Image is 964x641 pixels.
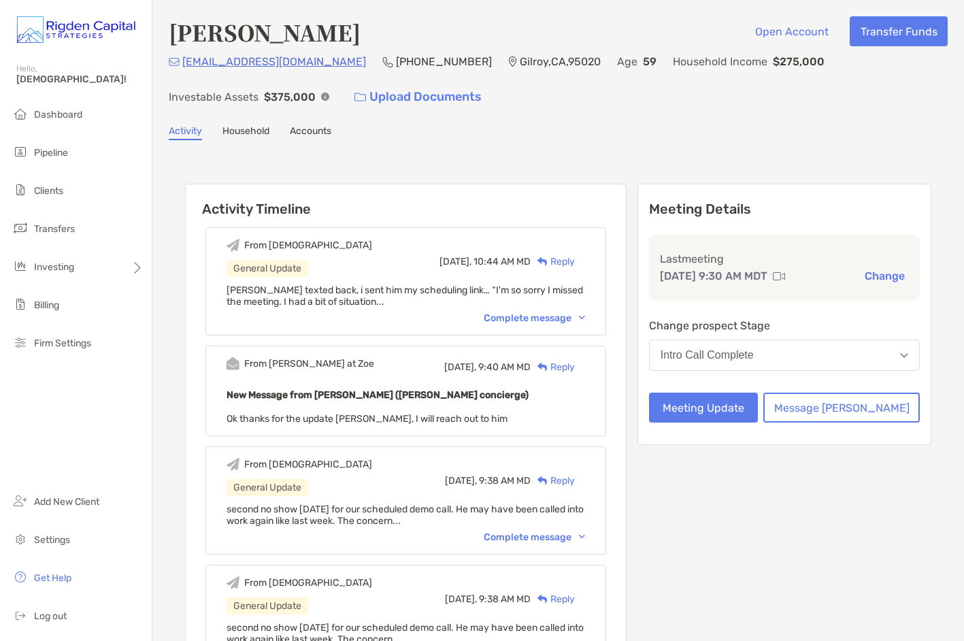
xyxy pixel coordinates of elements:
span: Get Help [34,572,71,584]
button: Message [PERSON_NAME] [763,393,920,423]
div: Reply [531,592,575,606]
img: Reply icon [537,476,548,485]
img: Event icon [227,576,239,589]
img: get-help icon [12,569,29,585]
a: Upload Documents [346,82,491,112]
span: Firm Settings [34,338,91,349]
img: settings icon [12,531,29,547]
img: pipeline icon [12,144,29,160]
div: Reply [531,254,575,269]
button: Open Account [744,16,839,46]
img: Info Icon [321,93,329,101]
span: Billing [34,299,59,311]
div: From [DEMOGRAPHIC_DATA] [244,577,372,589]
span: [DATE], [444,361,476,373]
p: $375,000 [264,88,316,105]
p: Household Income [673,53,767,70]
div: General Update [227,597,308,614]
span: second no show [DATE] for our scheduled demo call. He may have been called into work again like l... [227,504,584,527]
p: Gilroy , CA , 95020 [520,53,601,70]
span: Ok thanks for the update [PERSON_NAME], I will reach out to him [227,413,508,425]
div: General Update [227,479,308,496]
img: investing icon [12,258,29,274]
div: From [DEMOGRAPHIC_DATA] [244,459,372,470]
h4: [PERSON_NAME] [169,16,361,48]
span: Log out [34,610,67,622]
button: Transfer Funds [850,16,948,46]
img: billing icon [12,296,29,312]
span: Pipeline [34,147,68,159]
h6: Activity Timeline [186,184,626,217]
img: Phone Icon [382,56,393,67]
img: Chevron icon [579,535,585,539]
b: New Message from [PERSON_NAME] ([PERSON_NAME] concierge) [227,389,529,401]
img: Event icon [227,357,239,370]
a: Accounts [290,125,331,140]
span: [DATE], [445,593,477,605]
span: Add New Client [34,496,99,508]
p: Last meeting [660,250,909,267]
img: Email Icon [169,58,180,66]
img: Reply icon [537,363,548,372]
span: Investing [34,261,74,273]
button: Intro Call Complete [649,340,920,371]
img: button icon [354,93,366,102]
img: logout icon [12,607,29,623]
span: [DATE], [445,475,477,487]
img: Event icon [227,458,239,471]
span: [DATE], [439,256,471,267]
div: From [PERSON_NAME] at Zoe [244,358,374,369]
img: transfers icon [12,220,29,236]
img: communication type [773,271,785,282]
img: firm-settings icon [12,334,29,350]
span: 9:40 AM MD [478,361,531,373]
span: [PERSON_NAME] texted back, i sent him my scheduling link… “I'm so sorry I missed the meeting. I h... [227,284,583,308]
img: Chevron icon [579,316,585,320]
img: Location Icon [508,56,517,67]
button: Change [861,269,909,283]
p: [DATE] 9:30 AM MDT [660,267,767,284]
span: Dashboard [34,109,82,120]
p: Change prospect Stage [649,317,920,334]
p: $275,000 [773,53,825,70]
span: Clients [34,185,63,197]
img: Reply icon [537,257,548,266]
p: [PHONE_NUMBER] [396,53,492,70]
img: dashboard icon [12,105,29,122]
img: add_new_client icon [12,493,29,509]
span: 10:44 AM MD [473,256,531,267]
span: Settings [34,534,70,546]
div: Reply [531,474,575,488]
p: 59 [643,53,656,70]
img: Reply icon [537,595,548,604]
img: Zoe Logo [16,5,135,54]
img: clients icon [12,182,29,198]
p: Investable Assets [169,88,259,105]
img: Event icon [227,239,239,252]
div: Complete message [484,531,585,543]
a: Household [222,125,269,140]
span: Transfers [34,223,75,235]
div: From [DEMOGRAPHIC_DATA] [244,240,372,251]
a: Activity [169,125,202,140]
div: Intro Call Complete [661,349,754,361]
div: General Update [227,260,308,277]
img: Open dropdown arrow [900,353,908,358]
p: Meeting Details [649,201,920,218]
div: Complete message [484,312,585,324]
p: Age [617,53,637,70]
span: 9:38 AM MD [479,475,531,487]
span: [DEMOGRAPHIC_DATA]! [16,73,144,85]
div: Reply [531,360,575,374]
button: Meeting Update [649,393,758,423]
span: 9:38 AM MD [479,593,531,605]
p: [EMAIL_ADDRESS][DOMAIN_NAME] [182,53,366,70]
